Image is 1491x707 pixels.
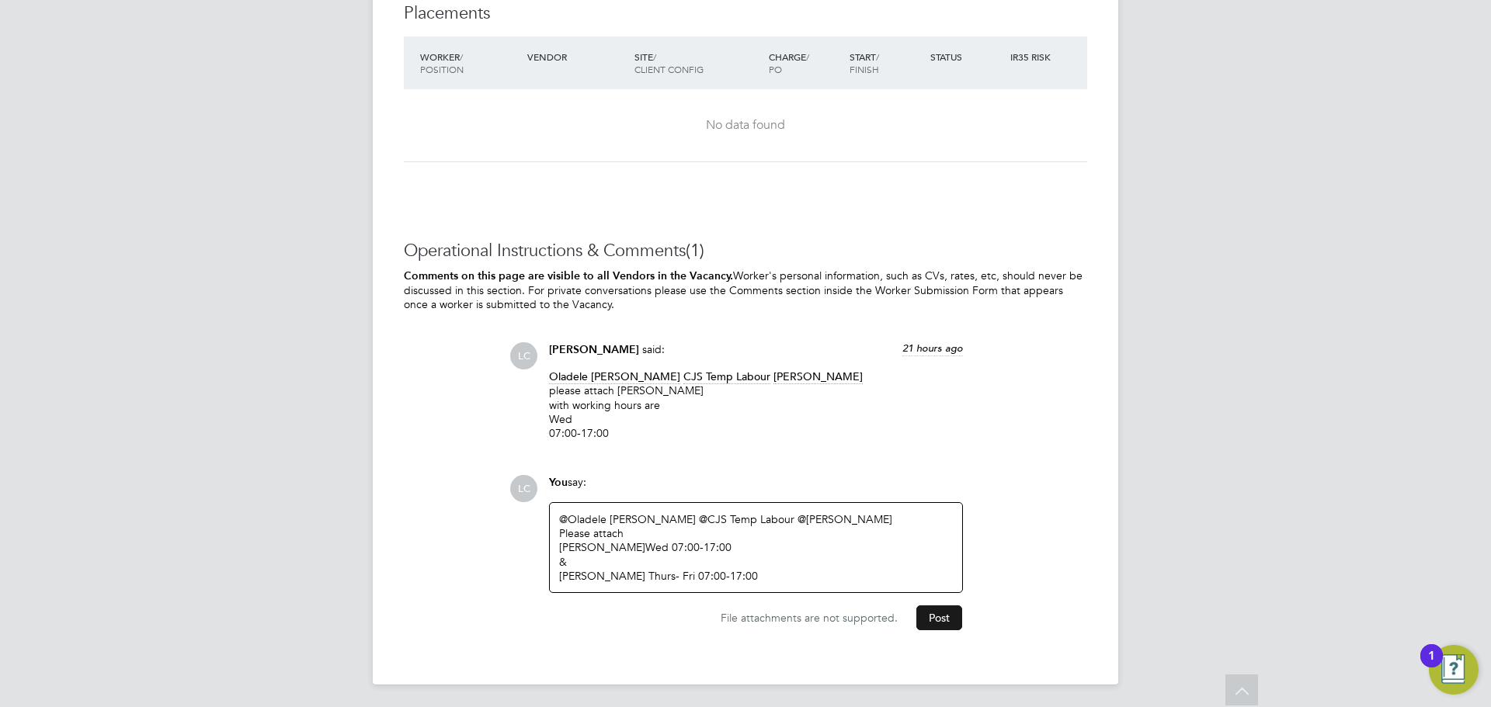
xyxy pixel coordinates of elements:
span: / Finish [850,50,879,75]
span: / Client Config [634,50,704,75]
div: ​ ​ ​ [559,512,953,583]
div: Start [846,43,926,83]
div: Site [631,43,765,83]
div: No data found [419,117,1072,133]
b: Comments on this page are visible to all Vendors in the Vacancy. [404,269,733,282]
h3: Operational Instructions & Comments [404,240,1087,262]
div: Please attach [559,526,953,540]
div: say: [549,475,963,502]
p: Worker's personal information, such as CVs, rates, etc, should never be discussed in this section... [404,269,1087,312]
span: / PO [769,50,809,75]
div: Worker [416,43,523,83]
span: (1) [686,240,704,261]
p: please attach [PERSON_NAME] with working hours are Wed 07:00-17:00 [549,369,963,440]
div: [PERSON_NAME] Wed 07:00-17:00 [559,540,953,554]
span: / Position [420,50,464,75]
div: [PERSON_NAME] Thurs- Fri 07:00-17:00 [559,569,953,583]
span: Oladele [PERSON_NAME] [549,369,680,384]
span: [PERSON_NAME] [773,369,863,384]
div: Charge [765,43,846,83]
button: Post [916,605,962,630]
h3: Placements [404,2,1087,25]
span: LC [510,342,537,369]
a: @[PERSON_NAME] [798,512,892,526]
span: CJS Temp Labour [683,369,770,384]
span: [PERSON_NAME] [549,343,639,356]
div: & [559,555,953,569]
a: @Oladele [PERSON_NAME] [559,512,696,526]
div: 1 [1428,656,1435,676]
div: Status [926,43,1007,71]
span: 21 hours ago [902,341,963,355]
span: LC [510,475,537,502]
div: Vendor [523,43,631,71]
span: You [549,476,568,489]
span: File attachments are not supported. [721,611,898,625]
span: said: [642,342,665,356]
div: IR35 Risk [1006,43,1060,71]
a: @CJS Temp Labour [699,512,794,526]
button: Open Resource Center, 1 new notification [1429,645,1479,695]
